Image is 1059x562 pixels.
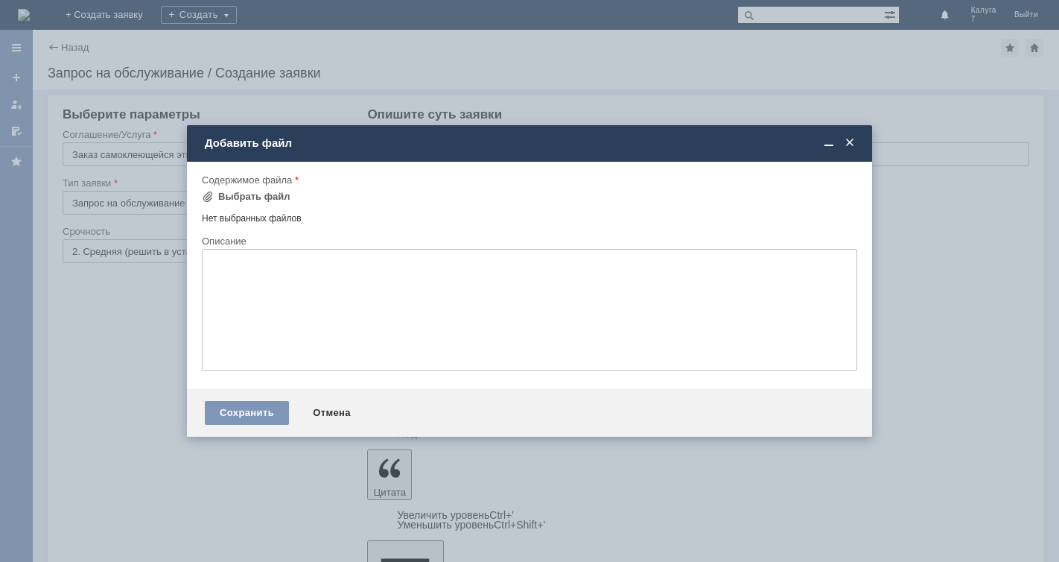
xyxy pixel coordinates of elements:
[821,136,836,150] span: Свернуть (Ctrl + M)
[202,236,854,246] div: Описание
[202,175,854,185] div: Содержимое файла
[6,6,217,42] div: Добрый вечер! Прошу выслать новый Q код на мужской парфюм, так как его изначальный Q код , был по...
[202,207,857,224] div: Нет выбранных файлов
[6,42,217,54] div: Фото во вложении.
[842,136,857,150] span: Закрыть
[218,191,290,203] div: Выбрать файл
[205,136,857,150] div: Добавить файл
